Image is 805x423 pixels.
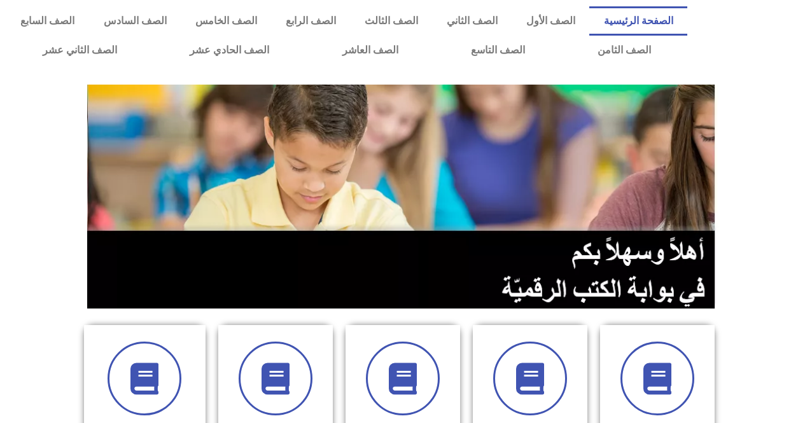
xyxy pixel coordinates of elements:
[271,6,350,36] a: الصف الرابع
[6,6,89,36] a: الصف السابع
[432,6,512,36] a: الصف الثاني
[589,6,687,36] a: الصفحة الرئيسية
[181,6,271,36] a: الصف الخامس
[561,36,687,65] a: الصف الثامن
[153,36,305,65] a: الصف الحادي عشر
[306,36,435,65] a: الصف العاشر
[350,6,432,36] a: الصف الثالث
[512,6,589,36] a: الصف الأول
[89,6,181,36] a: الصف السادس
[6,36,153,65] a: الصف الثاني عشر
[435,36,561,65] a: الصف التاسع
